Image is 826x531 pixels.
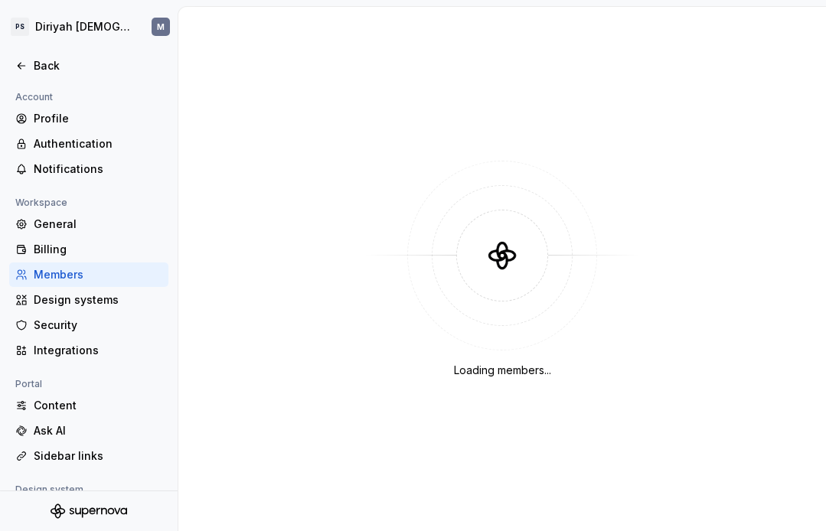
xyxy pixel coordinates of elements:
div: General [34,217,162,232]
div: Members [34,267,162,282]
a: Profile [9,106,168,131]
a: Security [9,313,168,337]
a: Design systems [9,288,168,312]
div: Portal [9,375,48,393]
div: Authentication [34,136,162,151]
div: PS [11,18,29,36]
div: Security [34,318,162,333]
a: Back [9,54,168,78]
div: Ask AI [34,423,162,438]
div: Notifications [34,161,162,177]
a: Ask AI [9,419,168,443]
div: Workspace [9,194,73,212]
div: Billing [34,242,162,257]
a: General [9,212,168,236]
a: Integrations [9,338,168,363]
div: Loading members... [454,363,551,378]
div: Back [34,58,162,73]
div: Content [34,398,162,413]
div: M [157,21,165,33]
a: Sidebar links [9,444,168,468]
a: Content [9,393,168,418]
div: Diriyah [DEMOGRAPHIC_DATA] [35,19,133,34]
div: Design system [9,481,90,499]
div: Integrations [34,343,162,358]
div: Profile [34,111,162,126]
button: PSDiriyah [DEMOGRAPHIC_DATA]M [3,10,175,44]
a: Notifications [9,157,168,181]
div: Design systems [34,292,162,308]
div: Sidebar links [34,448,162,464]
svg: Supernova Logo [51,503,127,519]
a: Billing [9,237,168,262]
div: Account [9,88,59,106]
a: Members [9,262,168,287]
a: Authentication [9,132,168,156]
